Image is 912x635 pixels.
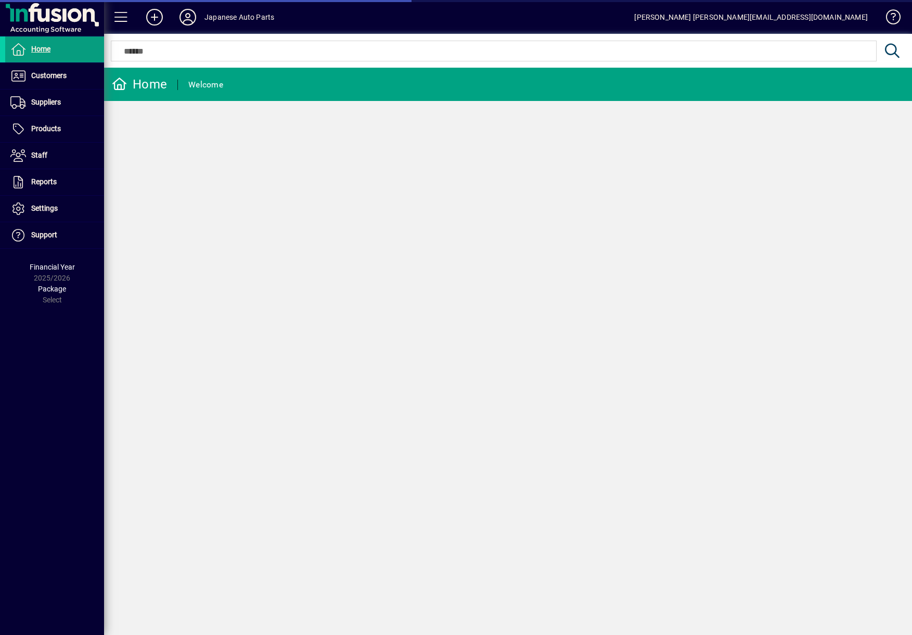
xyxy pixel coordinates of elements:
[878,2,899,36] a: Knowledge Base
[5,143,104,169] a: Staff
[31,151,47,159] span: Staff
[5,169,104,195] a: Reports
[112,76,167,93] div: Home
[30,263,75,271] span: Financial Year
[31,177,57,186] span: Reports
[31,124,61,133] span: Products
[38,285,66,293] span: Package
[31,204,58,212] span: Settings
[5,90,104,116] a: Suppliers
[5,196,104,222] a: Settings
[204,9,274,26] div: Japanese Auto Parts
[31,98,61,106] span: Suppliers
[5,116,104,142] a: Products
[31,231,57,239] span: Support
[5,222,104,248] a: Support
[188,77,223,93] div: Welcome
[31,71,67,80] span: Customers
[634,9,868,26] div: [PERSON_NAME] [PERSON_NAME][EMAIL_ADDRESS][DOMAIN_NAME]
[5,63,104,89] a: Customers
[31,45,50,53] span: Home
[138,8,171,27] button: Add
[171,8,204,27] button: Profile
